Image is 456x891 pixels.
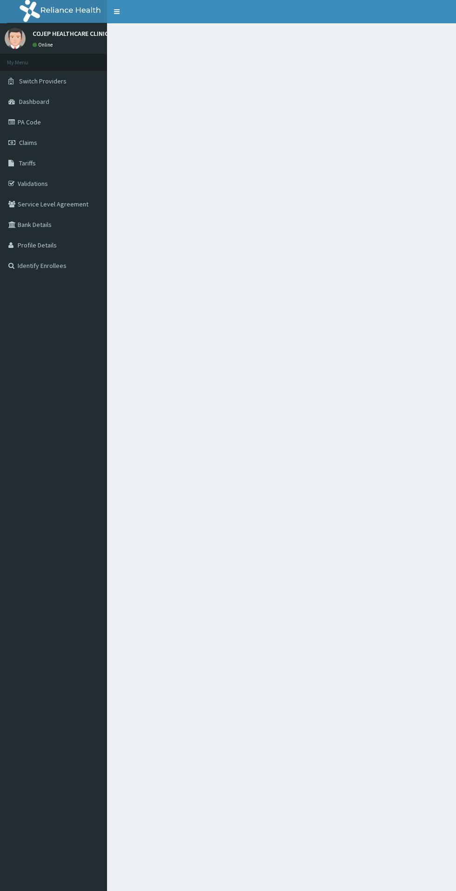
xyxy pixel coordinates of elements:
[33,30,156,37] p: COJEP HEALTHCARE CLINIC AND MATERNITY
[33,41,55,48] a: Online
[19,159,36,167] span: Tariffs
[19,97,49,106] span: Dashboard
[5,28,26,49] img: User Image
[19,77,67,85] span: Switch Providers
[19,138,37,147] span: Claims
